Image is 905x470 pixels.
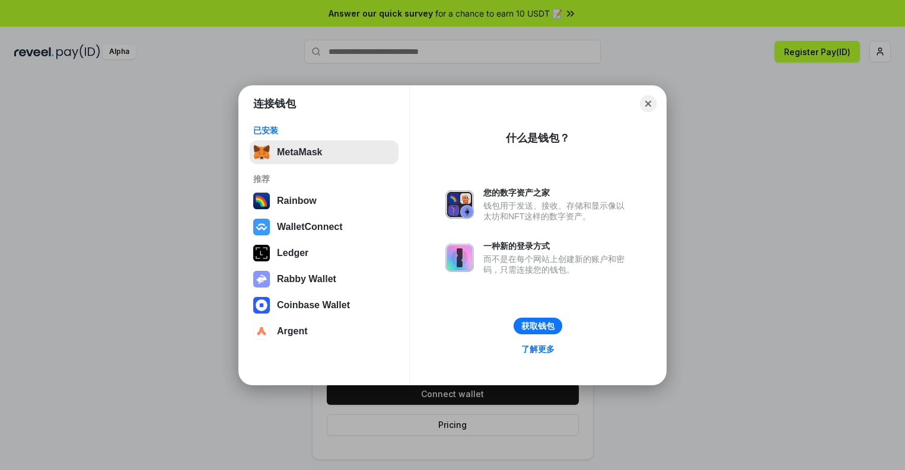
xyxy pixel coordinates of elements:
div: Coinbase Wallet [277,300,350,311]
img: svg+xml,%3Csvg%20xmlns%3D%22http%3A%2F%2Fwww.w3.org%2F2000%2Fsvg%22%20fill%3D%22none%22%20viewBox... [445,190,474,219]
h1: 连接钱包 [253,97,296,111]
button: Close [640,95,657,112]
button: Coinbase Wallet [250,293,399,317]
button: MetaMask [250,140,399,164]
img: svg+xml,%3Csvg%20width%3D%2228%22%20height%3D%2228%22%20viewBox%3D%220%200%2028%2028%22%20fill%3D... [253,323,270,340]
div: 而不是在每个网站上创建新的账户和密码，只需连接您的钱包。 [483,254,630,275]
img: svg+xml,%3Csvg%20xmlns%3D%22http%3A%2F%2Fwww.w3.org%2F2000%2Fsvg%22%20width%3D%2228%22%20height%3... [253,245,270,261]
img: svg+xml,%3Csvg%20xmlns%3D%22http%3A%2F%2Fwww.w3.org%2F2000%2Fsvg%22%20fill%3D%22none%22%20viewBox... [253,271,270,287]
div: Ledger [277,248,308,258]
div: 了解更多 [521,344,555,354]
div: 推荐 [253,174,395,184]
div: 一种新的登录方式 [483,241,630,251]
div: 您的数字资产之家 [483,187,630,198]
img: svg+xml,%3Csvg%20width%3D%2228%22%20height%3D%2228%22%20viewBox%3D%220%200%2028%2028%22%20fill%3D... [253,219,270,235]
div: 什么是钱包？ [506,131,570,145]
div: 钱包用于发送、接收、存储和显示像以太坊和NFT这样的数字资产。 [483,200,630,222]
button: 获取钱包 [514,318,562,334]
div: 已安装 [253,125,395,136]
button: Argent [250,319,399,343]
button: Rainbow [250,189,399,213]
button: Rabby Wallet [250,267,399,291]
a: 了解更多 [514,341,562,357]
div: MetaMask [277,147,322,158]
img: svg+xml,%3Csvg%20width%3D%22120%22%20height%3D%22120%22%20viewBox%3D%220%200%20120%20120%22%20fil... [253,193,270,209]
button: Ledger [250,241,399,265]
div: Rainbow [277,196,317,206]
img: svg+xml,%3Csvg%20xmlns%3D%22http%3A%2F%2Fwww.w3.org%2F2000%2Fsvg%22%20fill%3D%22none%22%20viewBox... [445,244,474,272]
button: WalletConnect [250,215,399,239]
img: svg+xml,%3Csvg%20width%3D%2228%22%20height%3D%2228%22%20viewBox%3D%220%200%2028%2028%22%20fill%3D... [253,297,270,314]
div: Rabby Wallet [277,274,336,284]
div: 获取钱包 [521,321,555,331]
div: Argent [277,326,308,337]
div: WalletConnect [277,222,343,232]
img: svg+xml,%3Csvg%20fill%3D%22none%22%20height%3D%2233%22%20viewBox%3D%220%200%2035%2033%22%20width%... [253,144,270,161]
